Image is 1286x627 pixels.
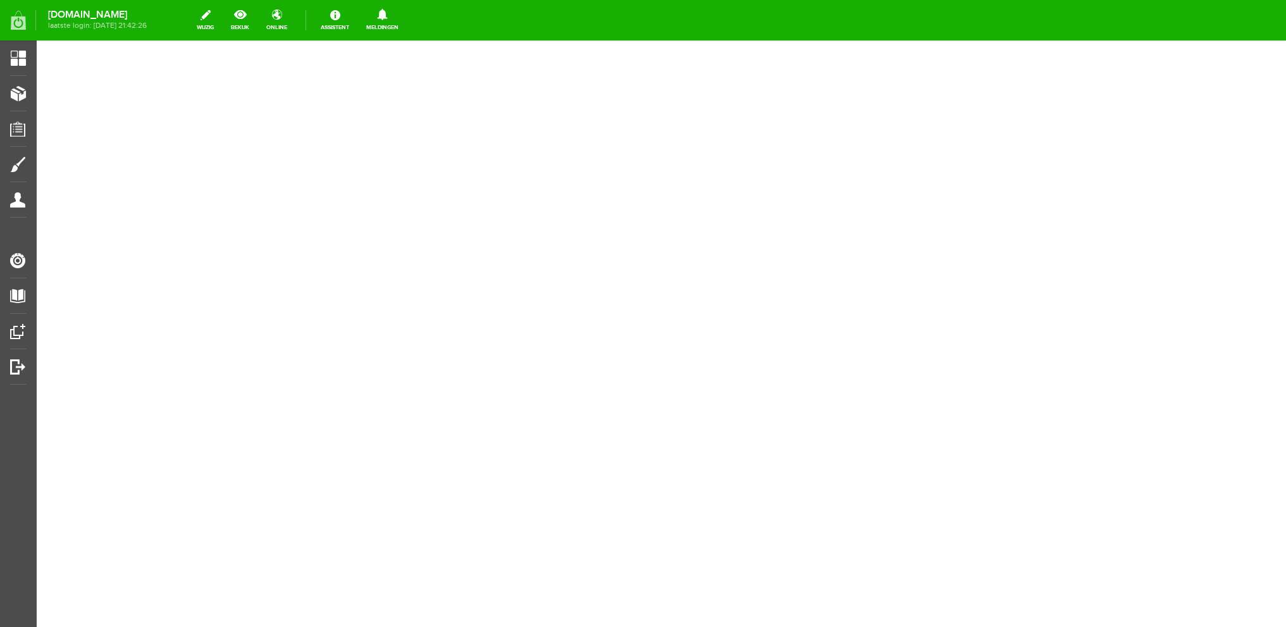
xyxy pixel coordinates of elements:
a: wijzig [189,6,221,34]
strong: [DOMAIN_NAME] [48,11,147,18]
a: bekijk [223,6,257,34]
a: online [259,6,295,34]
a: Meldingen [359,6,406,34]
a: Assistent [313,6,357,34]
span: laatste login: [DATE] 21:42:26 [48,22,147,29]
